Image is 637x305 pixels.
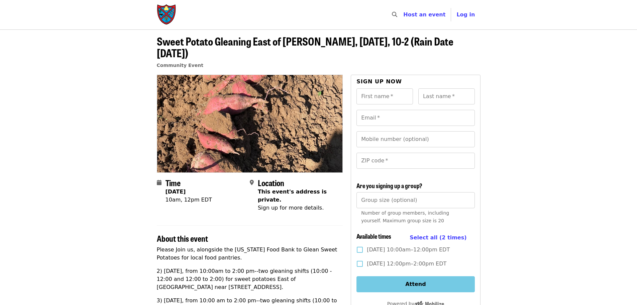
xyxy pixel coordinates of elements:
[157,33,453,61] span: Sweet Potato Gleaning East of [PERSON_NAME], [DATE], 10-2 (Rain Date [DATE])
[356,232,391,240] span: Available times
[157,232,208,244] span: About this event
[166,188,186,195] strong: [DATE]
[418,88,475,104] input: Last name
[367,260,446,268] span: [DATE] 12:00pm–2:00pm EDT
[157,267,343,291] p: 2) [DATE], from 10:00am to 2:00 pm--two gleaning shifts (10:00 - 12:00 and 12:00 to 2:00) for swe...
[410,234,466,241] span: Select all (2 times)
[356,88,413,104] input: First name
[356,131,474,147] input: Mobile number (optional)
[258,205,324,211] span: Sign up for more details.
[258,177,284,188] span: Location
[166,177,181,188] span: Time
[361,210,449,223] span: Number of group members, including yourself. Maximum group size is 20
[250,179,254,186] i: map-marker-alt icon
[157,179,162,186] i: calendar icon
[356,78,402,85] span: Sign up now
[410,233,466,243] button: Select all (2 times)
[356,153,474,169] input: ZIP code
[356,181,422,190] span: Are you signing up a group?
[157,75,343,172] img: Sweet Potato Gleaning East of Denton, Nov 1, 10-2 (Rain Date Nov 7) organized by Society of St. A...
[157,4,177,25] img: Society of St. Andrew - Home
[157,246,343,262] p: Please Join us, alongside the [US_STATE] Food Bank to Glean Sweet Potatoes for local food pantries.
[258,188,327,203] span: This event's address is private.
[356,110,474,126] input: Email
[367,246,450,254] span: [DATE] 10:00am–12:00pm EDT
[157,63,203,68] a: Community Event
[166,196,212,204] div: 10am, 12pm EDT
[456,11,475,18] span: Log in
[403,11,445,18] a: Host an event
[356,276,474,292] button: Attend
[356,192,474,208] input: [object Object]
[392,11,397,18] i: search icon
[401,7,407,23] input: Search
[451,8,480,21] button: Log in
